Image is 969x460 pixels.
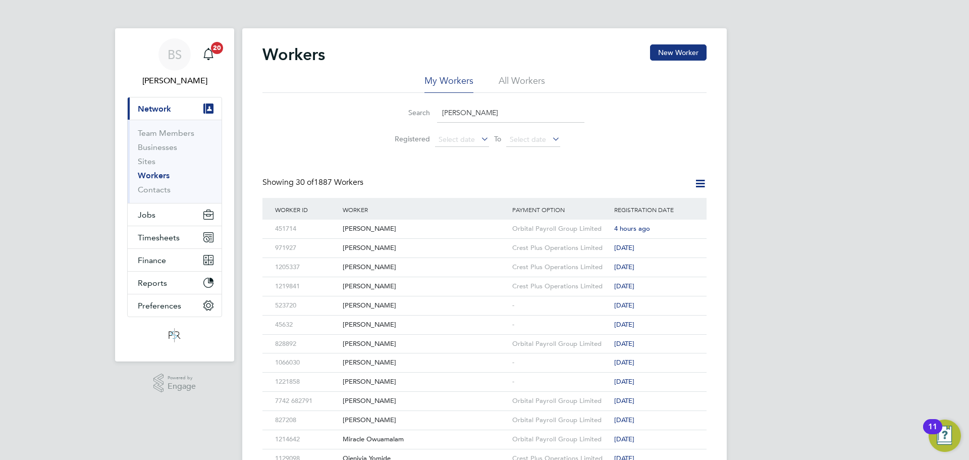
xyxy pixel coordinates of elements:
[273,391,696,400] a: 7742 682791[PERSON_NAME]Orbital Payroll Group Limited[DATE]
[168,382,196,391] span: Engage
[273,449,696,457] a: 1129098Ojeniyia YomideCrest Plus Operations Limited[DATE]
[273,392,340,411] div: 7742 682791
[614,416,634,424] span: [DATE]
[262,44,325,65] h2: Workers
[138,278,167,288] span: Reports
[273,316,340,334] div: 45632
[340,353,510,372] div: [PERSON_NAME]
[273,373,340,391] div: 1221858
[127,38,222,87] a: BS[PERSON_NAME]
[614,282,634,290] span: [DATE]
[127,75,222,87] span: Beth Seddon
[614,435,634,443] span: [DATE]
[340,296,510,315] div: [PERSON_NAME]
[614,396,634,405] span: [DATE]
[128,97,222,120] button: Network
[128,249,222,271] button: Finance
[273,238,696,247] a: 971927[PERSON_NAME]Crest Plus Operations Limited[DATE]
[614,339,634,348] span: [DATE]
[273,430,340,449] div: 1214642
[510,296,612,315] div: -
[437,103,584,123] input: Name, email or phone number
[128,272,222,294] button: Reports
[510,373,612,391] div: -
[340,220,510,238] div: [PERSON_NAME]
[385,108,430,117] label: Search
[138,157,155,166] a: Sites
[614,377,634,386] span: [DATE]
[510,277,612,296] div: Crest Plus Operations Limited
[127,327,222,343] a: Go to home page
[510,353,612,372] div: -
[138,142,177,152] a: Businesses
[273,219,696,228] a: 451714[PERSON_NAME]Orbital Payroll Group Limited4 hours ago
[128,203,222,226] button: Jobs
[614,224,650,233] span: 4 hours ago
[273,277,696,285] a: 1219841[PERSON_NAME]Crest Plus Operations Limited[DATE]
[273,335,340,353] div: 828892
[614,320,634,329] span: [DATE]
[138,301,181,311] span: Preferences
[510,135,546,144] span: Select date
[273,315,696,324] a: 45632[PERSON_NAME]-[DATE]
[273,258,340,277] div: 1205337
[168,48,182,61] span: BS
[273,296,340,315] div: 523720
[340,277,510,296] div: [PERSON_NAME]
[510,411,612,430] div: Orbital Payroll Group Limited
[340,411,510,430] div: [PERSON_NAME]
[273,258,696,266] a: 1205337[PERSON_NAME]Crest Plus Operations Limited[DATE]
[510,430,612,449] div: Orbital Payroll Group Limited
[138,171,170,180] a: Workers
[340,258,510,277] div: [PERSON_NAME]
[273,430,696,438] a: 1214642Miracle OwuamalamOrbital Payroll Group Limited[DATE]
[273,372,696,381] a: 1221858[PERSON_NAME]-[DATE]
[273,353,340,372] div: 1066030
[510,316,612,334] div: -
[340,239,510,258] div: [PERSON_NAME]
[273,277,340,296] div: 1219841
[385,134,430,143] label: Registered
[168,374,196,382] span: Powered by
[273,198,340,221] div: Worker ID
[262,177,365,188] div: Showing
[273,353,696,362] a: 1066030[PERSON_NAME]-[DATE]
[166,327,184,343] img: psrsolutions-logo-retina.png
[928,427,937,440] div: 11
[153,374,196,393] a: Powered byEngage
[510,220,612,238] div: Orbital Payroll Group Limited
[273,220,340,238] div: 451714
[296,177,314,187] span: 30 of
[273,239,340,258] div: 971927
[138,255,166,265] span: Finance
[439,135,475,144] span: Select date
[273,411,340,430] div: 827208
[198,38,219,71] a: 20
[510,392,612,411] div: Orbital Payroll Group Limited
[510,258,612,277] div: Crest Plus Operations Limited
[273,334,696,343] a: 828892[PERSON_NAME]Orbital Payroll Group Limited[DATE]
[340,430,510,449] div: Miracle Owuamalam
[128,120,222,203] div: Network
[340,335,510,353] div: [PERSON_NAME]
[340,392,510,411] div: [PERSON_NAME]
[340,373,510,391] div: [PERSON_NAME]
[650,44,707,61] button: New Worker
[273,411,696,419] a: 827208[PERSON_NAME]Orbital Payroll Group Limited[DATE]
[424,75,473,93] li: My Workers
[510,198,612,221] div: Payment Option
[614,358,634,367] span: [DATE]
[614,243,634,252] span: [DATE]
[296,177,363,187] span: 1887 Workers
[128,226,222,248] button: Timesheets
[115,28,234,362] nav: Main navigation
[138,128,194,138] a: Team Members
[273,296,696,304] a: 523720[PERSON_NAME]-[DATE]
[138,233,180,242] span: Timesheets
[612,198,696,221] div: Registration Date
[491,132,504,145] span: To
[929,420,961,452] button: Open Resource Center, 11 new notifications
[128,294,222,317] button: Preferences
[614,301,634,310] span: [DATE]
[510,239,612,258] div: Crest Plus Operations Limited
